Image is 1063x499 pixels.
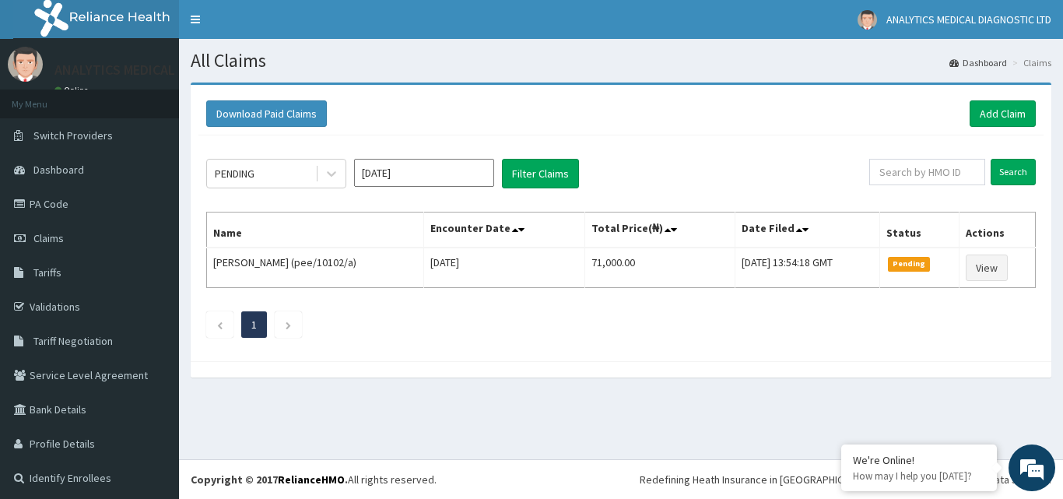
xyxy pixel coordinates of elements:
[886,12,1051,26] span: ANALYTICS MEDICAL DIAGNOSTIC LTD
[949,56,1007,69] a: Dashboard
[423,248,585,288] td: [DATE]
[640,472,1051,487] div: Redefining Heath Insurance in [GEOGRAPHIC_DATA] using Telemedicine and Data Science!
[33,163,84,177] span: Dashboard
[207,213,424,248] th: Name
[207,248,424,288] td: [PERSON_NAME] (pee/10102/a)
[423,213,585,248] th: Encounter Date
[206,100,327,127] button: Download Paid Claims
[54,85,92,96] a: Online
[285,318,292,332] a: Next page
[959,213,1035,248] th: Actions
[970,100,1036,127] a: Add Claim
[585,213,735,248] th: Total Price(₦)
[33,334,113,348] span: Tariff Negotiation
[1009,56,1051,69] li: Claims
[354,159,494,187] input: Select Month and Year
[278,473,345,487] a: RelianceHMO
[502,159,579,188] button: Filter Claims
[191,473,348,487] strong: Copyright © 2017 .
[33,265,61,279] span: Tariffs
[8,47,43,82] img: User Image
[585,248,735,288] td: 71,000.00
[853,453,985,467] div: We're Online!
[966,255,1008,281] a: View
[853,469,985,483] p: How may I help you today?
[191,51,1051,71] h1: All Claims
[33,128,113,142] span: Switch Providers
[735,248,879,288] td: [DATE] 13:54:18 GMT
[735,213,879,248] th: Date Filed
[251,318,257,332] a: Page 1 is your current page
[216,318,223,332] a: Previous page
[858,10,877,30] img: User Image
[54,63,279,77] p: ANALYTICS MEDICAL DIAGNOSTIC LTD
[215,166,254,181] div: PENDING
[179,459,1063,499] footer: All rights reserved.
[33,231,64,245] span: Claims
[869,159,985,185] input: Search by HMO ID
[879,213,959,248] th: Status
[991,159,1036,185] input: Search
[888,257,931,271] span: Pending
